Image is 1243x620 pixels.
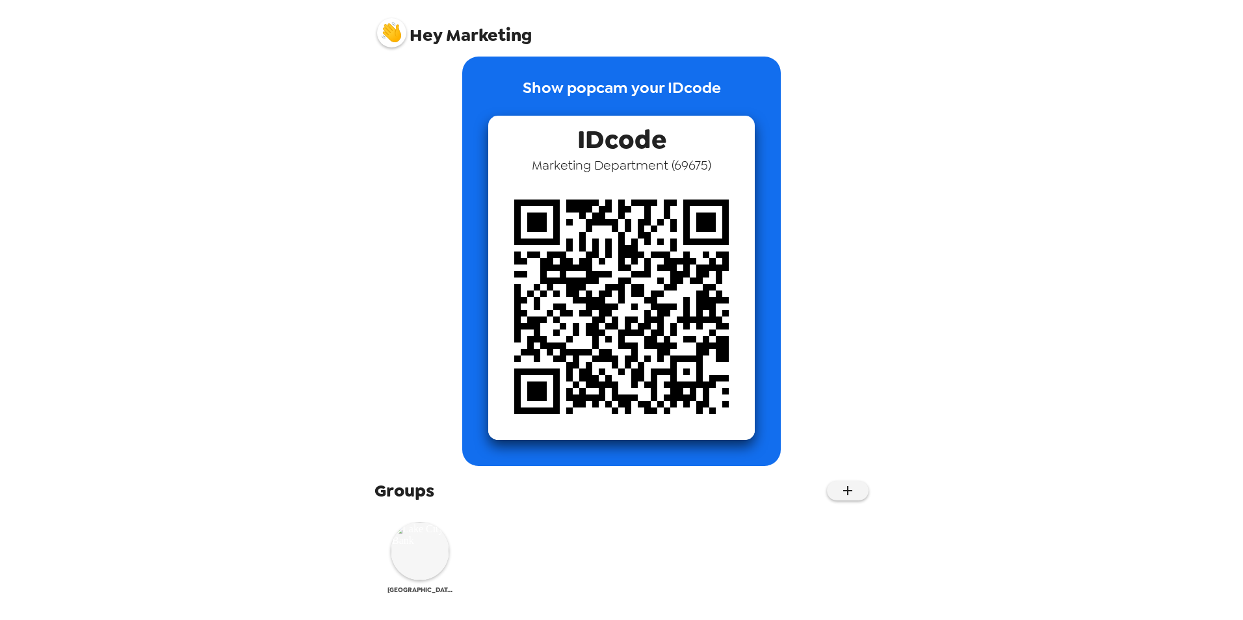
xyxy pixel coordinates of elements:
[577,116,666,157] span: IDcode
[387,586,452,594] span: [GEOGRAPHIC_DATA]
[374,479,434,502] span: Groups
[532,157,711,174] span: Marketing Department ( 69675 )
[377,12,532,44] span: Marketing
[391,522,449,580] img: Lake City Bank
[410,23,442,47] span: Hey
[523,76,721,116] p: Show popcam your IDcode
[377,18,406,47] img: profile pic
[488,174,755,440] img: qr code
